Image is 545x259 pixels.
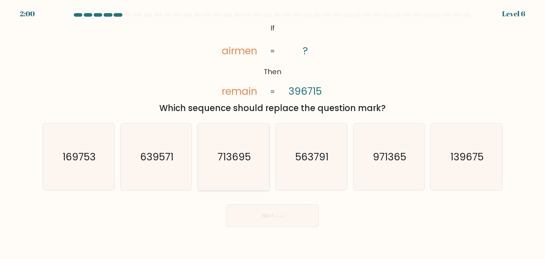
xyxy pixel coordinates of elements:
text: 139675 [450,150,484,164]
tspan: ? [303,44,308,58]
tspan: 396715 [288,84,322,98]
div: 2:00 [20,9,35,19]
button: Next [226,204,319,227]
text: 639571 [140,150,174,164]
tspan: = [270,46,275,56]
div: Which sequence should replace the question mark? [47,102,498,115]
text: 563791 [295,150,329,164]
tspan: airmen [222,44,258,58]
text: 971365 [373,150,406,164]
tspan: remain [222,84,258,98]
text: 169753 [62,150,96,164]
tspan: Then [264,67,281,77]
tspan: If [270,23,275,33]
text: 713695 [218,150,251,164]
tspan: = [270,87,275,97]
div: Level 6 [502,9,525,19]
svg: @import url('[URL][DOMAIN_NAME]); [209,21,336,99]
